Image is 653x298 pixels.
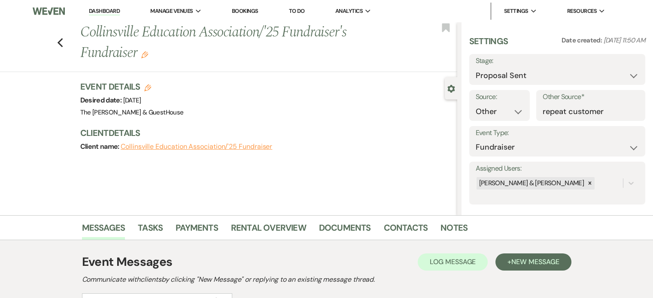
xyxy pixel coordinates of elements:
[562,36,604,45] span: Date created:
[80,127,449,139] h3: Client Details
[80,81,184,93] h3: Event Details
[231,221,306,240] a: Rental Overview
[319,221,371,240] a: Documents
[418,253,488,271] button: Log Message
[80,22,379,63] h1: Collinsville Education Association/'25 Fundraiser's Fundraiser
[504,7,528,15] span: Settings
[232,7,258,15] a: Bookings
[430,257,476,266] span: Log Message
[543,91,639,103] label: Other Source*
[123,96,141,105] span: [DATE]
[89,7,120,15] a: Dashboard
[469,35,508,54] h3: Settings
[289,7,305,15] a: To Do
[476,127,639,139] label: Event Type:
[138,221,163,240] a: Tasks
[80,108,184,117] span: The [PERSON_NAME] & GuestHouse
[567,7,597,15] span: Resources
[384,221,428,240] a: Contacts
[476,91,524,103] label: Source:
[495,253,571,271] button: +New Message
[33,2,65,20] img: Weven Logo
[150,7,193,15] span: Manage Venues
[80,96,123,105] span: Desired date:
[511,257,559,266] span: New Message
[477,177,585,190] div: [PERSON_NAME] & [PERSON_NAME]
[447,84,455,92] button: Close lead details
[176,221,218,240] a: Payments
[335,7,363,15] span: Analytics
[604,36,645,45] span: [DATE] 11:50 AM
[121,143,272,150] button: Collinsville Education Association/'25 Fundraiser
[82,274,571,285] h2: Communicate with clients by clicking "New Message" or replying to an existing message thread.
[80,142,121,151] span: Client name:
[476,55,639,67] label: Stage:
[82,221,125,240] a: Messages
[82,253,173,271] h1: Event Messages
[141,51,148,58] button: Edit
[476,163,639,175] label: Assigned Users:
[440,221,468,240] a: Notes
